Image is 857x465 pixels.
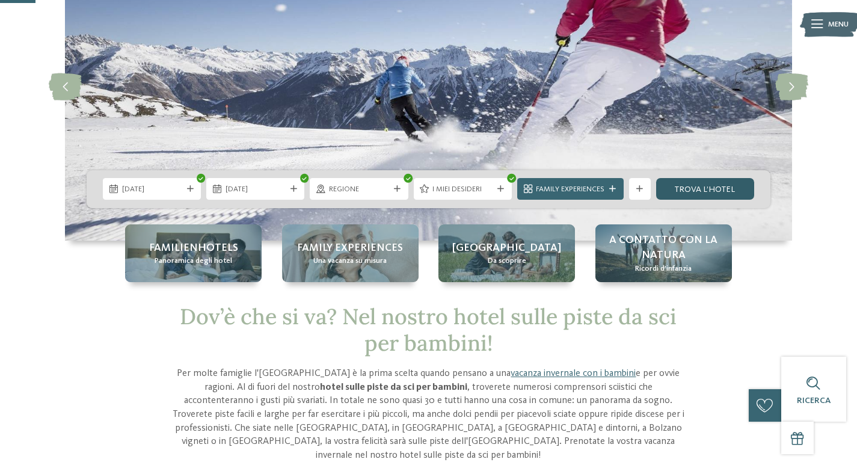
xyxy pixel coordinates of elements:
a: Hotel sulle piste da sci per bambini: divertimento senza confini [GEOGRAPHIC_DATA] Da scoprire [438,224,575,282]
span: Ricerca [797,396,831,405]
a: Hotel sulle piste da sci per bambini: divertimento senza confini Familienhotels Panoramica degli ... [125,224,262,282]
span: Dov’è che si va? Nel nostro hotel sulle piste da sci per bambini! [180,303,677,356]
a: vacanza invernale con i bambini [511,369,636,378]
span: Regione [329,184,389,195]
span: [DATE] [122,184,182,195]
span: [GEOGRAPHIC_DATA] [452,241,561,256]
a: Hotel sulle piste da sci per bambini: divertimento senza confini A contatto con la natura Ricordi... [595,224,732,282]
span: Panoramica degli hotel [155,256,232,266]
p: Per molte famiglie l'[GEOGRAPHIC_DATA] è la prima scelta quando pensano a una e per ovvie ragioni... [171,367,686,463]
span: Una vacanza su misura [313,256,387,266]
span: A contatto con la natura [606,233,721,263]
span: Familienhotels [149,241,238,256]
span: [DATE] [226,184,286,195]
span: Family Experiences [536,184,604,195]
span: I miei desideri [432,184,493,195]
strong: hotel sulle piste da sci per bambini [320,383,467,392]
span: Family experiences [297,241,403,256]
span: Ricordi d’infanzia [635,263,692,274]
a: Hotel sulle piste da sci per bambini: divertimento senza confini Family experiences Una vacanza s... [282,224,419,282]
a: trova l’hotel [656,178,754,200]
span: Da scoprire [488,256,526,266]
